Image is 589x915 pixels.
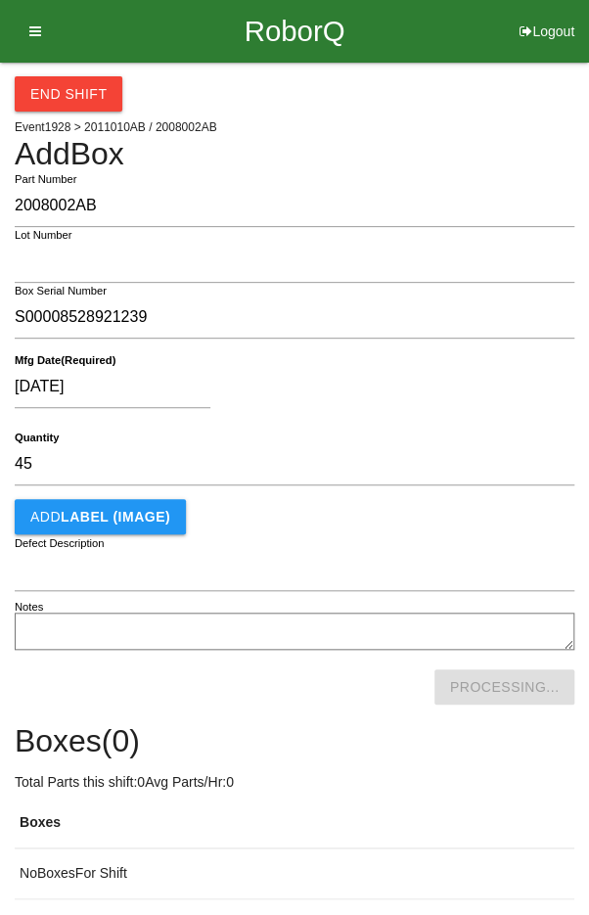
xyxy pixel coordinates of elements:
h4: Boxes ( 0 ) [15,724,574,758]
span: Event 1928 > 2011010AB / 2008002AB [15,120,217,134]
p: Total Parts this shift: 0 Avg Parts/Hr: 0 [15,772,574,793]
label: Part Number [15,171,76,188]
b: Quantity [15,432,59,444]
label: Defect Description [15,535,105,552]
label: Notes [15,599,43,616]
input: Pick a Date [15,366,210,408]
button: AddLABEL (IMAGE) [15,499,186,534]
input: Required [15,443,574,485]
input: Required [15,185,574,227]
h4: Add Box [15,137,574,171]
th: Boxes [15,798,574,848]
label: Lot Number [15,227,72,244]
input: Required [15,297,574,339]
button: End Shift [15,76,122,112]
b: LABEL (IMAGE) [61,509,170,525]
b: Mfg Date (Required) [15,354,115,367]
label: Box Serial Number [15,283,107,299]
td: No Boxes For Shift [15,848,574,899]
